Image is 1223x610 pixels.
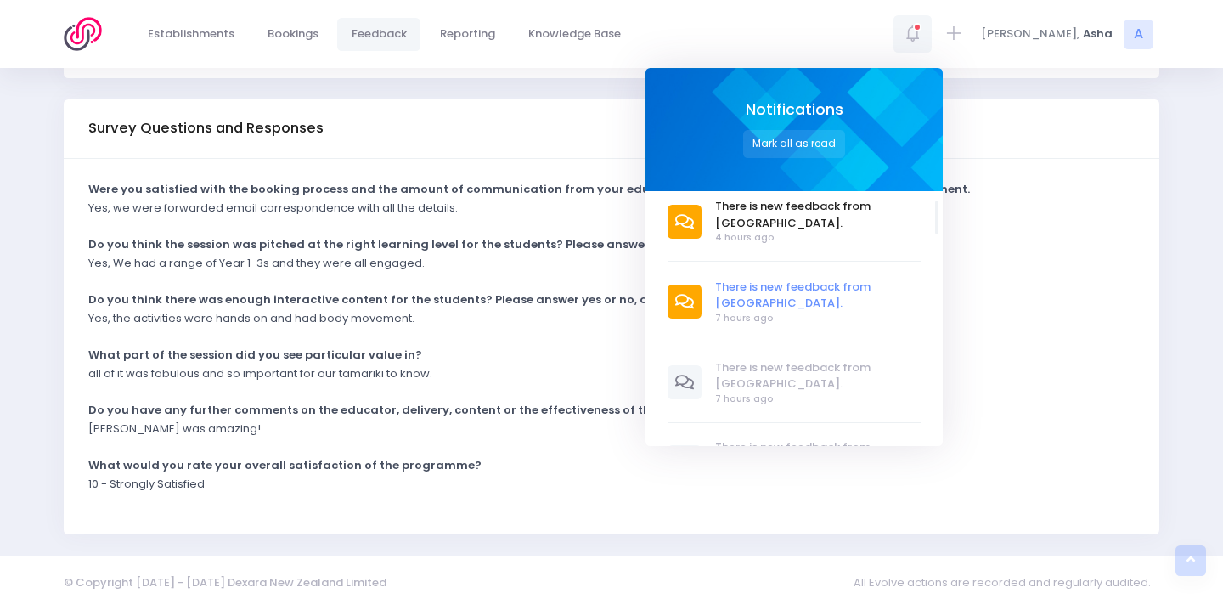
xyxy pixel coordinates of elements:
span: There is new feedback from [GEOGRAPHIC_DATA]. [716,359,921,393]
span: [PERSON_NAME], [981,25,1079,42]
img: Logo [64,17,112,51]
a: Bookings [253,18,332,51]
p: 10 - Strongly Satisfied [88,476,205,493]
span: There is new feedback from [GEOGRAPHIC_DATA]. [716,439,921,472]
span: All Evolve actions are recorded and regularly audited. [854,567,1159,600]
span: 7 hours ago [716,393,921,406]
span: There is new feedback from [GEOGRAPHIC_DATA]. [716,198,921,231]
strong: Do you think the session was pitched at the right learning level for the students? Please answer ... [88,236,843,252]
a: Feedback [337,18,420,51]
strong: Do you have any further comments on the educator, delivery, content or the effectiveness of the s... [88,402,710,418]
p: Yes, the activities were hands on and had body movement. [88,310,414,327]
span: Bookings [268,25,318,42]
a: Knowledge Base [514,18,634,51]
a: There is new feedback from [GEOGRAPHIC_DATA]. 4 hours ago [668,198,921,245]
span: Feedback [352,25,407,42]
a: There is new feedback from [GEOGRAPHIC_DATA]. [668,439,921,486]
span: © Copyright [DATE] - [DATE] Dexara New Zealand Limited [64,574,386,590]
span: Reporting [440,25,495,42]
span: 4 hours ago [716,231,921,245]
a: There is new feedback from [GEOGRAPHIC_DATA]. 7 hours ago [668,279,921,325]
span: Asha [1083,25,1113,42]
span: Establishments [148,25,234,42]
span: Knowledge Base [528,25,621,42]
span: There is new feedback from [GEOGRAPHIC_DATA]. [716,279,921,312]
strong: What part of the session did you see particular value in? [88,347,422,363]
p: Yes, We had a range of Year 1-3s and they were all engaged. [88,255,425,272]
h3: Survey Questions and Responses [88,120,324,137]
a: Establishments [133,18,248,51]
span: 7 hours ago [716,312,921,325]
span: A [1124,20,1153,49]
strong: Were you satisfied with the booking process and the amount of communication from your educator? P... [88,181,970,197]
span: Notifications [746,101,843,119]
strong: Do you think there was enough interactive content for the students? Please answer yes or no, and ... [88,291,773,308]
a: There is new feedback from [GEOGRAPHIC_DATA]. 7 hours ago [668,359,921,406]
p: [PERSON_NAME] was amazing! [88,421,261,438]
p: all of it was fabulous and so important for our tamariki to know. [88,365,432,382]
button: Mark all as read [744,130,846,158]
a: Reporting [426,18,509,51]
p: Yes, we were forwarded email correspondence with all the details. [88,200,458,217]
strong: What would you rate your overall satisfaction of the programme? [88,457,482,473]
